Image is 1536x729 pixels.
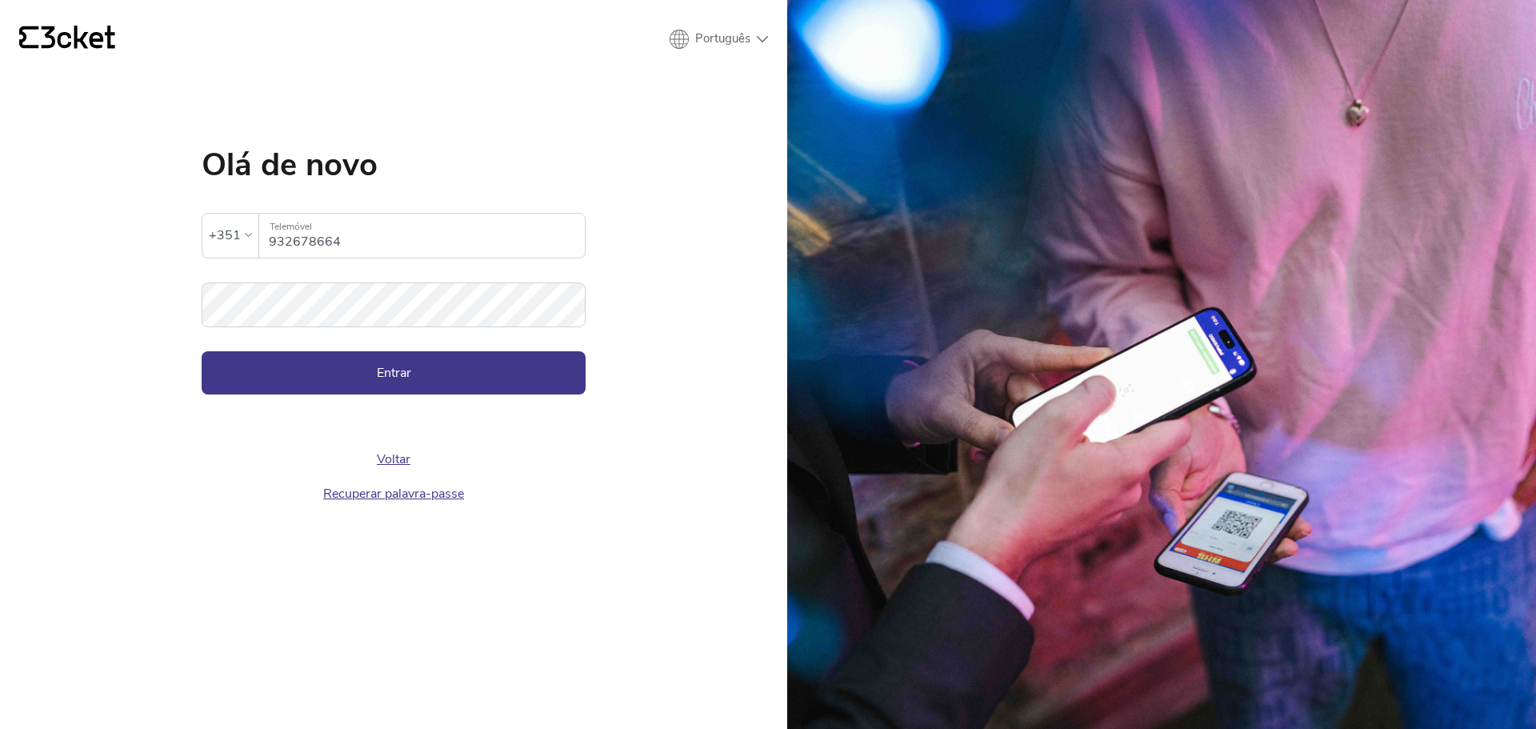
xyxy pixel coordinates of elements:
[259,214,585,240] label: Telemóvel
[19,26,115,53] a: {' '}
[202,351,586,395] button: Entrar
[19,26,38,49] g: {' '}
[202,282,586,309] label: Palavra-passe
[377,451,410,468] a: Voltar
[209,223,241,247] div: +351
[269,214,585,258] input: Telemóvel
[202,149,586,181] h1: Olá de novo
[323,485,464,503] a: Recuperar palavra-passe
